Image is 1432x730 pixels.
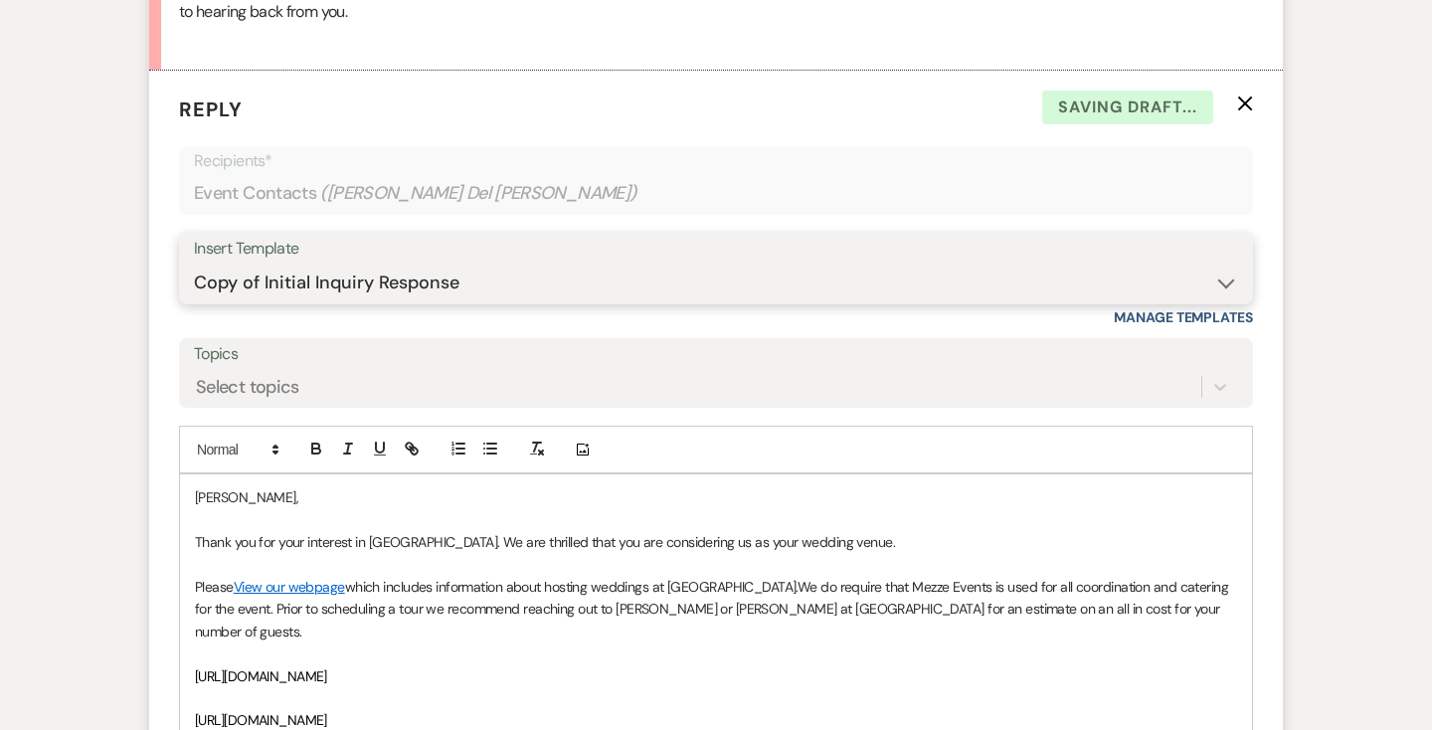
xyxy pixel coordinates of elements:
span: We do require that Mezze Events is used for all coordination and catering for the event. Prior to... [195,578,1232,640]
span: [URL][DOMAIN_NAME] [195,711,327,729]
a: View our webpage [234,578,345,596]
span: Saving draft... [1042,91,1213,124]
div: Insert Template [194,235,1238,264]
div: Select topics [196,374,299,401]
div: Event Contacts [194,174,1238,213]
a: Manage Templates [1114,308,1253,326]
span: Reply [179,96,243,122]
label: Topics [194,340,1238,369]
p: Please which includes information about hosting weddings at [GEOGRAPHIC_DATA]. [195,576,1237,642]
span: [URL][DOMAIN_NAME] [195,667,327,685]
p: [PERSON_NAME], [195,486,1237,508]
p: Thank you for your interest in [GEOGRAPHIC_DATA]. We are thrilled that you are considering us as ... [195,531,1237,553]
p: Recipients* [194,148,1238,174]
span: ( [PERSON_NAME] Del [PERSON_NAME] ) [320,180,637,207]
